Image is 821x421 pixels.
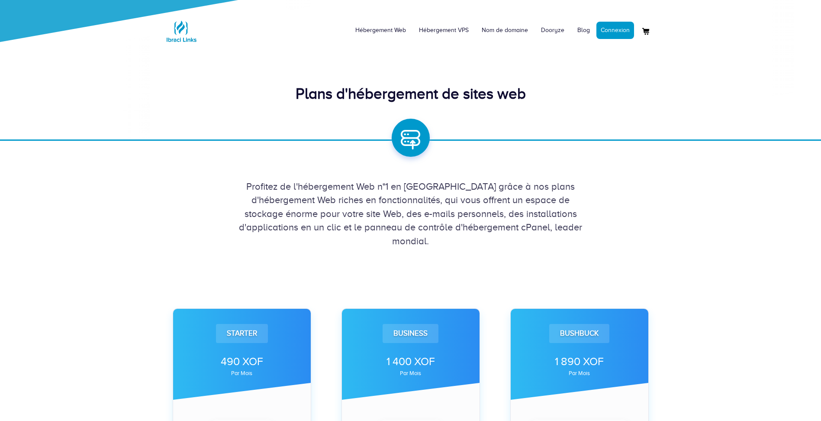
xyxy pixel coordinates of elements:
[522,371,637,376] div: par mois
[549,324,609,343] div: Bushbuck
[383,324,438,343] div: Business
[412,17,475,43] a: Hébergement VPS
[185,354,299,369] div: 490 XOF
[164,6,199,49] a: Logo Ibraci Links
[185,371,299,376] div: par mois
[596,22,634,39] a: Connexion
[216,324,268,343] div: Starter
[164,180,657,248] div: Profitez de l'hébergement Web n°1 en [GEOGRAPHIC_DATA] grâce à nos plans d'hébergement Web riches...
[354,354,468,369] div: 1 400 XOF
[522,354,637,369] div: 1 890 XOF
[534,17,571,43] a: Dooryze
[164,14,199,49] img: Logo Ibraci Links
[164,83,657,105] div: Plans d'hébergement de sites web
[349,17,412,43] a: Hébergement Web
[354,371,468,376] div: par mois
[475,17,534,43] a: Nom de domaine
[571,17,596,43] a: Blog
